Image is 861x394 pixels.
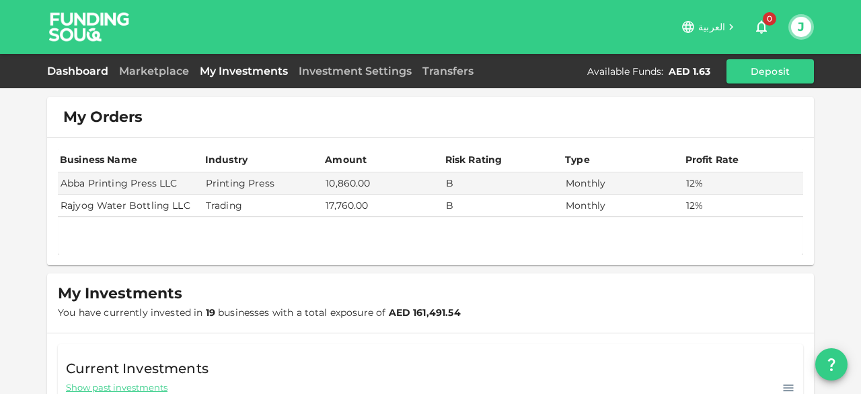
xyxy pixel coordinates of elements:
[293,65,417,77] a: Investment Settings
[194,65,293,77] a: My Investments
[389,306,461,319] strong: AED 161,491.54
[58,306,461,319] span: You have currently invested in businesses with a total exposure of
[669,65,710,78] div: AED 1.63
[683,195,804,217] td: 12%
[443,172,563,195] td: B
[587,65,663,78] div: Available Funds :
[323,195,443,217] td: 17,760.00
[47,65,114,77] a: Dashboard
[698,21,725,33] span: العربية
[815,348,848,381] button: question
[203,172,323,195] td: Printing Press
[58,172,203,195] td: Abba Printing Press LLC
[206,306,215,319] strong: 19
[763,12,776,26] span: 0
[445,152,502,168] div: Risk Rating
[63,108,143,127] span: My Orders
[325,152,367,168] div: Amount
[748,13,775,40] button: 0
[685,152,739,168] div: Profit Rate
[323,172,443,195] td: 10,860.00
[417,65,479,77] a: Transfers
[66,381,167,394] span: Show past investments
[114,65,194,77] a: Marketplace
[443,195,563,217] td: B
[563,195,683,217] td: Monthly
[58,195,203,217] td: Rajyog Water Bottling LLC
[58,284,182,303] span: My Investments
[60,152,137,168] div: Business Name
[66,358,209,379] span: Current Investments
[791,17,811,37] button: J
[203,195,323,217] td: Trading
[683,172,804,195] td: 12%
[726,59,814,84] button: Deposit
[205,152,248,168] div: Industry
[565,152,592,168] div: Type
[563,172,683,195] td: Monthly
